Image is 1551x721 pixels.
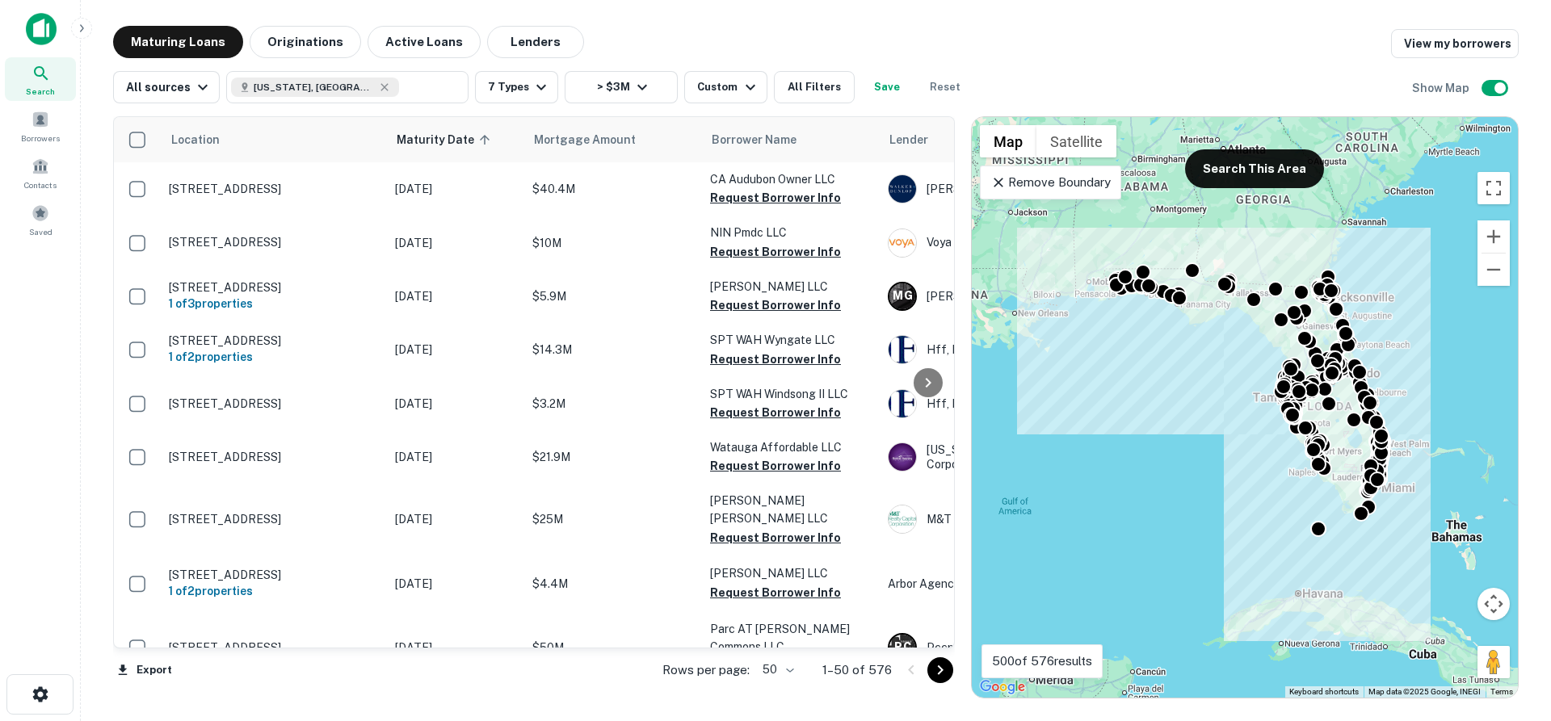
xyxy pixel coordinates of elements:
h6: 1 of 2 properties [169,582,379,600]
button: All sources [113,71,220,103]
button: Request Borrower Info [710,350,841,369]
button: Export [113,658,176,682]
a: Open this area in Google Maps (opens a new window) [976,677,1029,698]
button: Save your search to get updates of matches that match your search criteria. [861,71,913,103]
button: Zoom in [1477,220,1510,253]
a: Search [5,57,76,101]
p: [DATE] [395,448,516,466]
span: Map data ©2025 Google, INEGI [1368,687,1481,696]
h6: 1 of 2 properties [169,348,379,366]
p: 500 of 576 results [992,652,1092,671]
a: Borrowers [5,104,76,148]
p: SPT WAH Windsong II LLC [710,385,872,403]
p: [PERSON_NAME] LLC [710,278,872,296]
p: Parc AT [PERSON_NAME] Commons LLC [710,620,872,656]
a: Contacts [5,151,76,195]
span: Mortgage Amount [534,130,657,149]
p: $21.9M [532,448,694,466]
button: 7 Types [475,71,558,103]
p: [DATE] [395,287,516,305]
p: [STREET_ADDRESS] [169,450,379,464]
th: Mortgage Amount [524,117,702,162]
p: M G [893,287,912,304]
div: All sources [126,78,212,97]
th: Maturity Date [387,117,524,162]
button: Request Borrower Info [710,403,841,422]
p: [DATE] [395,639,516,656]
span: Contacts [24,178,57,191]
p: [STREET_ADDRESS] [169,396,379,411]
button: Zoom out [1477,254,1510,286]
p: Arbor Agency Lending LLC [888,575,1130,593]
div: Hff, Inc. [888,335,1130,364]
th: Borrower Name [702,117,880,162]
img: picture [889,229,916,257]
p: [STREET_ADDRESS] [169,512,379,526]
a: Saved [5,198,76,241]
p: [DATE] [395,341,516,358]
div: [PERSON_NAME] [888,282,1130,311]
p: NIN Pmdc LLC [710,224,872,241]
div: 0 0 [972,117,1518,698]
p: $50M [532,639,694,656]
p: P C [894,639,910,656]
button: Toggle fullscreen view [1477,172,1510,204]
a: Terms (opens in new tab) [1490,687,1513,696]
p: [DATE] [395,395,516,413]
p: $25M [532,510,694,528]
iframe: Chat Widget [1470,592,1551,669]
button: Search This Area [1185,149,1324,188]
button: Request Borrower Info [710,528,841,547]
button: Lenders [487,26,584,58]
button: Active Loans [368,26,481,58]
button: Keyboard shortcuts [1289,686,1359,698]
p: [DATE] [395,510,516,528]
p: Rows per page: [662,660,750,680]
h6: Show Map [1412,79,1472,97]
img: picture [889,336,916,363]
p: $40.4M [532,180,694,198]
th: Location [161,117,387,162]
p: [STREET_ADDRESS] [169,235,379,249]
p: 1–50 of 576 [822,660,892,680]
p: [STREET_ADDRESS] [169,280,379,295]
p: $10M [532,234,694,252]
button: Originations [250,26,361,58]
div: Hff, Inc. [888,389,1130,418]
div: 50 [756,658,797,681]
p: Remove Boundary [990,173,1111,192]
span: Borrower Name [712,130,797,149]
p: $3.2M [532,395,694,413]
p: Watauga Affordable LLC [710,438,872,456]
button: All Filters [774,71,855,103]
img: capitalize-icon.png [26,13,57,45]
button: Request Borrower Info [710,456,841,476]
img: picture [889,443,916,471]
button: Request Borrower Info [710,296,841,315]
span: Search [26,85,55,98]
img: picture [889,505,916,533]
button: Show satellite imagery [1036,125,1116,157]
p: [PERSON_NAME] [PERSON_NAME] LLC [710,492,872,527]
p: $4.4M [532,575,694,593]
p: $14.3M [532,341,694,358]
div: Voya Financial [888,228,1130,258]
span: Location [170,130,220,149]
img: picture [889,390,916,417]
button: Show street map [980,125,1036,157]
button: Request Borrower Info [710,242,841,262]
span: [US_STATE], [GEOGRAPHIC_DATA] [254,80,375,94]
button: > $3M [565,71,678,103]
p: [STREET_ADDRESS] [169,333,379,348]
span: Lender [889,130,928,149]
img: Google [976,677,1029,698]
span: Saved [29,225,53,238]
img: picture [889,175,916,203]
button: Go to next page [927,657,953,683]
div: [US_STATE] Housing Finance Corporation [888,442,1130,472]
